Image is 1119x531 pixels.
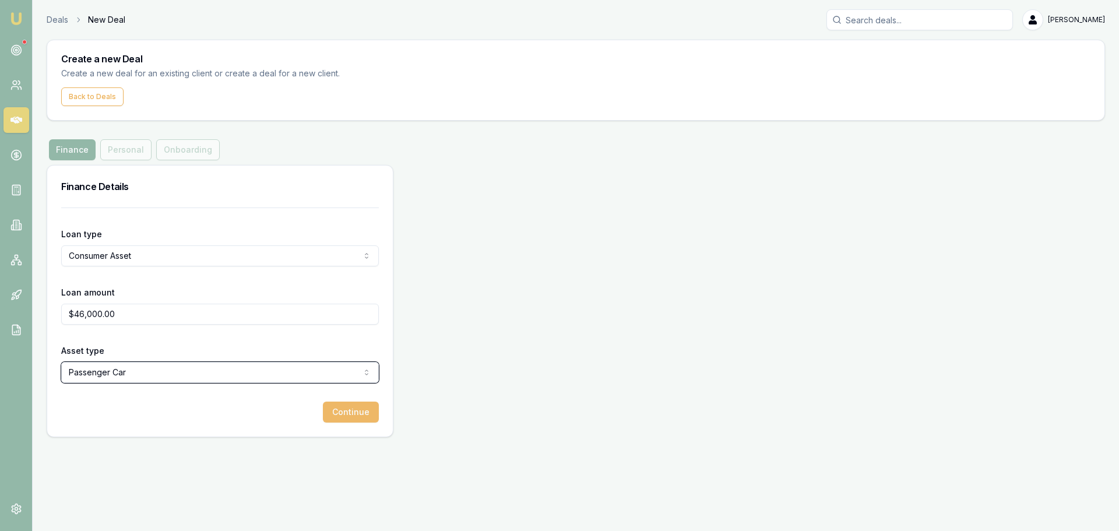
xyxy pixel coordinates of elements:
[61,54,1090,64] h3: Create a new Deal
[61,67,360,80] p: Create a new deal for an existing client or create a deal for a new client.
[49,139,96,160] button: Finance
[61,180,379,194] h3: Finance Details
[323,402,379,423] button: Continue
[9,12,23,26] img: emu-icon-u.png
[47,14,125,26] nav: breadcrumb
[88,14,125,26] span: New Deal
[826,9,1013,30] input: Search deals
[47,14,68,26] a: Deals
[61,87,124,106] button: Back to Deals
[61,346,104,356] label: Asset type
[1048,15,1105,24] span: [PERSON_NAME]
[61,229,102,239] label: Loan type
[61,304,379,325] input: $
[61,287,115,297] label: Loan amount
